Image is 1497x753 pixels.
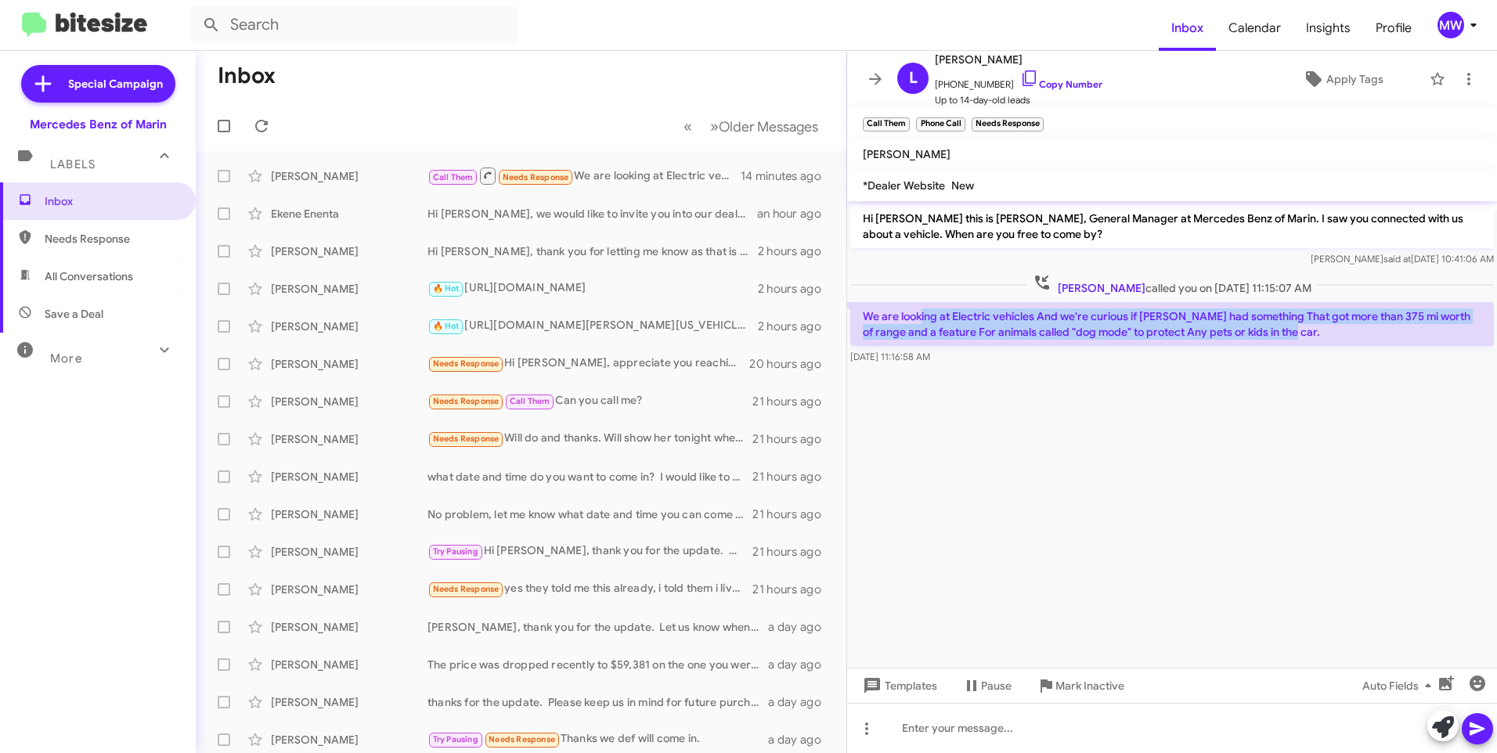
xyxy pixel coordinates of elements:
div: Will do and thanks. Will show her tonight when I return home [427,430,752,448]
span: Needs Response [503,172,569,182]
div: what date and time do you want to come in? I would like to schedule you for an appointment. That ... [427,469,752,485]
a: Calendar [1216,5,1293,51]
div: Ekene Enenta [271,206,427,222]
div: Hi [PERSON_NAME], thank you for letting me know as that is most definitely not our standard. I wo... [427,243,758,259]
span: Save a Deal [45,306,103,322]
button: Auto Fields [1350,672,1450,700]
div: 21 hours ago [752,544,834,560]
div: [PERSON_NAME] [271,431,427,447]
span: More [50,351,82,366]
span: Needs Response [433,434,500,444]
h1: Inbox [218,63,276,88]
span: Inbox [45,193,178,209]
div: [PERSON_NAME] [271,619,427,635]
span: [PERSON_NAME] [DATE] 10:41:06 AM [1311,253,1494,265]
span: Profile [1363,5,1424,51]
span: Mark Inactive [1055,672,1124,700]
div: [PERSON_NAME] [271,394,427,409]
span: Try Pausing [433,546,478,557]
div: We are looking at Electric vehicles And we're curious if [PERSON_NAME] had something That got mor... [427,166,741,186]
span: Call Them [433,172,474,182]
small: Needs Response [972,117,1044,132]
span: » [710,117,719,136]
div: [PERSON_NAME] [271,168,427,184]
div: yes they told me this already, i told them i live in [GEOGRAPHIC_DATA] that they were going to fi... [427,580,752,598]
div: Hi [PERSON_NAME], appreciate you reaching out regarding the C63S. I've never purchased a vehicle ... [427,355,749,373]
div: 21 hours ago [752,506,834,522]
input: Search [189,6,518,44]
span: Needs Response [45,231,178,247]
div: [PERSON_NAME] [271,469,427,485]
span: Needs Response [433,396,500,406]
div: a day ago [768,732,834,748]
div: [PERSON_NAME] [271,506,427,522]
span: Apply Tags [1326,65,1383,93]
span: Needs Response [433,358,500,369]
div: [PERSON_NAME], thank you for the update. Let us know when you're ready and we would be happy to a... [427,619,768,635]
span: 🔥 Hot [433,321,460,331]
div: [PERSON_NAME] [271,319,427,334]
div: Thanks we def will come in. [427,730,768,748]
div: 20 hours ago [749,356,834,372]
span: called you on [DATE] 11:15:07 AM [1026,273,1318,296]
a: Copy Number [1020,78,1102,90]
div: a day ago [768,619,834,635]
div: thanks for the update. Please keep us in mind for future purchases. [427,694,768,710]
div: a day ago [768,694,834,710]
div: Can you call me? [427,392,752,410]
button: Next [701,110,828,142]
div: 2 hours ago [758,281,834,297]
div: 14 minutes ago [741,168,834,184]
span: *Dealer Website [863,178,945,193]
span: [PHONE_NUMBER] [935,69,1102,92]
span: Pause [981,672,1012,700]
div: Hi [PERSON_NAME], we would like to invite you into our dealership to see the GLC 300. Do you have... [427,206,757,222]
span: Special Campaign [68,76,163,92]
span: [PERSON_NAME] [863,147,951,161]
div: 2 hours ago [758,319,834,334]
p: We are looking at Electric vehicles And we're curious if [PERSON_NAME] had something That got mor... [850,302,1494,346]
span: Up to 14-day-old leads [935,92,1102,108]
div: 21 hours ago [752,431,834,447]
span: Labels [50,157,96,171]
div: 2 hours ago [758,243,834,259]
span: said at [1383,253,1411,265]
div: No problem, let me know what date and time you can come in next week. I would like to schedule yo... [427,506,752,522]
span: Needs Response [489,734,555,744]
span: [PERSON_NAME] [935,50,1102,69]
a: Inbox [1159,5,1216,51]
div: [PERSON_NAME] [271,582,427,597]
span: Templates [860,672,937,700]
small: Call Them [863,117,910,132]
div: an hour ago [757,206,834,222]
span: Older Messages [719,118,818,135]
a: Insights [1293,5,1363,51]
div: [PERSON_NAME] [271,694,427,710]
a: Special Campaign [21,65,175,103]
div: [PERSON_NAME] [271,281,427,297]
div: The price was dropped recently to $59,381 on the one you were looking at. It is still available. ... [427,657,768,672]
span: Auto Fields [1362,672,1437,700]
span: [DATE] 11:16:58 AM [850,351,930,362]
div: [PERSON_NAME] [271,732,427,748]
span: Call Them [510,396,550,406]
span: Needs Response [433,584,500,594]
div: [URL][DOMAIN_NAME][PERSON_NAME][US_VEHICLE_IDENTIFICATION_NUMBER] [427,317,758,335]
div: a day ago [768,657,834,672]
div: [PERSON_NAME] [271,657,427,672]
div: Mercedes Benz of Marin [30,117,167,132]
div: [PERSON_NAME] [271,356,427,372]
div: MW [1437,12,1464,38]
div: [PERSON_NAME] [271,243,427,259]
button: Pause [950,672,1024,700]
button: MW [1424,12,1480,38]
span: [PERSON_NAME] [1058,281,1145,295]
div: 21 hours ago [752,582,834,597]
div: [PERSON_NAME] [271,544,427,560]
button: Previous [674,110,702,142]
span: L [909,66,918,91]
div: [URL][DOMAIN_NAME] [427,279,758,297]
